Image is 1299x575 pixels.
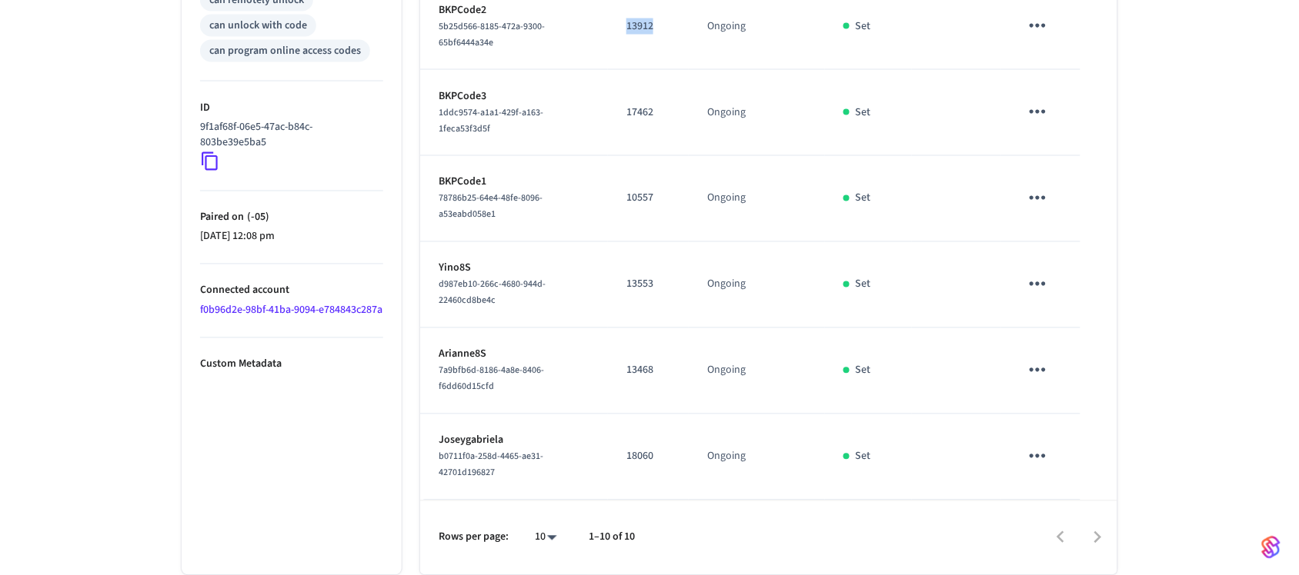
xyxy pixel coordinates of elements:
p: 13468 [626,363,670,379]
td: Ongoing [689,328,825,414]
span: 78786b25-64e4-48fe-8096-a53eabd058e1 [439,192,543,221]
p: 13912 [626,18,670,35]
p: Connected account [200,283,383,299]
p: Custom Metadata [200,357,383,373]
p: Rows per page: [439,530,509,546]
td: Ongoing [689,156,825,242]
p: Set [856,191,871,207]
span: 5b25d566-8185-472a-9300-65bf6444a34e [439,20,545,49]
p: 13553 [626,277,670,293]
span: 1ddc9574-a1a1-429f-a163-1feca53f3d5f [439,106,543,135]
p: 1–10 of 10 [589,530,635,546]
p: BKPCode1 [439,174,589,191]
p: Yino8S [439,261,589,277]
p: Set [856,277,871,293]
td: Ongoing [689,414,825,500]
p: 17462 [626,105,670,121]
span: 7a9bfb6d-8186-4a8e-8406-f6dd60d15cfd [439,364,544,394]
p: BKPCode2 [439,2,589,18]
p: Set [856,105,871,121]
p: Arianne8S [439,347,589,363]
div: 10 [527,527,564,549]
p: Set [856,363,871,379]
span: ( -05 ) [244,210,269,225]
p: ID [200,100,383,116]
img: SeamLogoGradient.69752ec5.svg [1262,535,1281,560]
div: can program online access codes [209,43,361,59]
p: 9f1af68f-06e5-47ac-b84c-803be39e5ba5 [200,119,377,151]
p: Set [856,18,871,35]
td: Ongoing [689,242,825,328]
span: b0711f0a-258d-4465-ae31-42701d196827 [439,450,543,480]
p: Joseygabriela [439,433,589,449]
p: 10557 [626,191,670,207]
p: [DATE] 12:08 pm [200,229,383,245]
p: Paired on [200,210,383,226]
p: BKPCode3 [439,88,589,105]
a: f0b96d2e-98bf-41ba-9094-e784843c287a [200,303,382,318]
p: 18060 [626,449,670,465]
p: Set [856,449,871,465]
span: d987eb10-266c-4680-944d-22460cd8be4c [439,278,546,307]
td: Ongoing [689,70,825,156]
div: can unlock with code [209,18,307,34]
